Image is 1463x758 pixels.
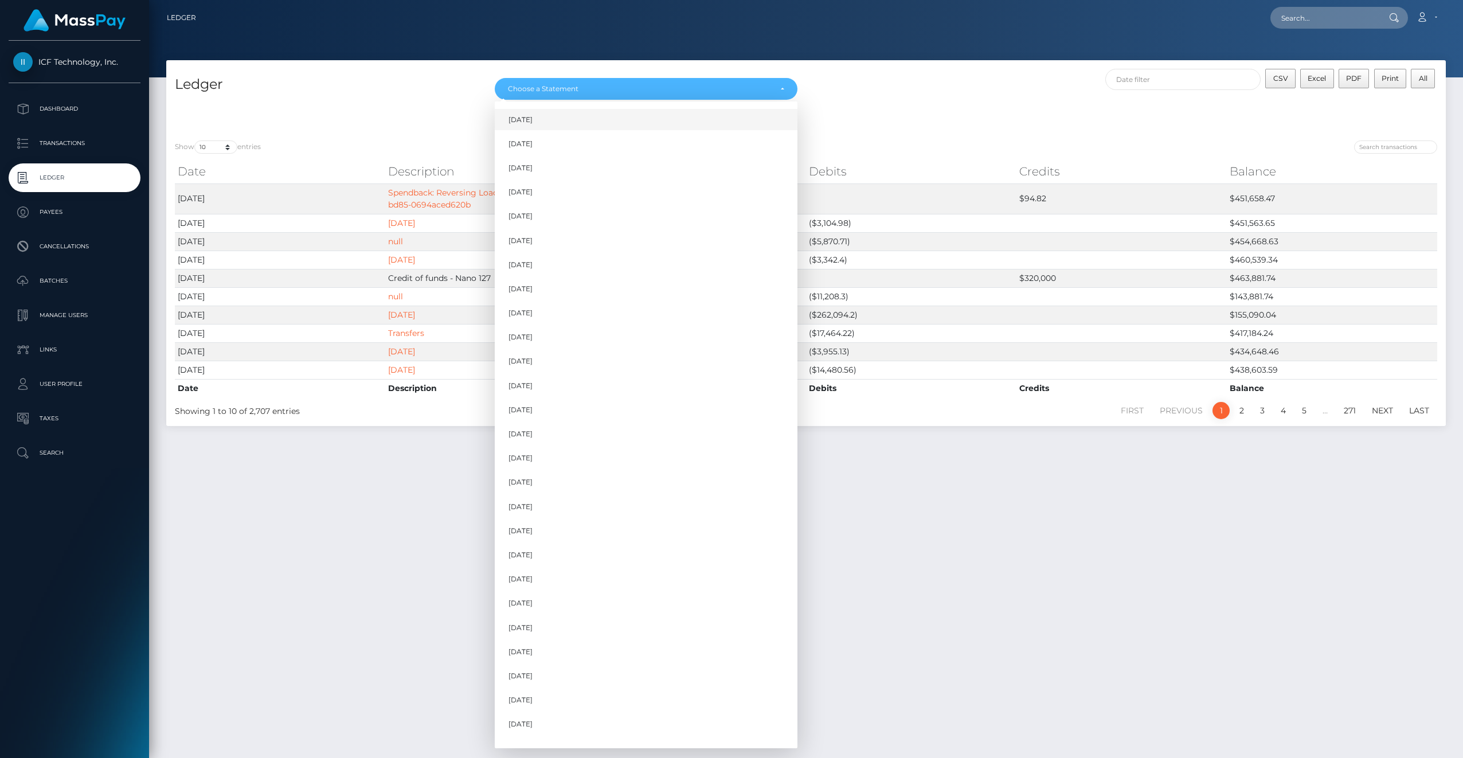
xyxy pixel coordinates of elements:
[1016,160,1227,183] th: Credits
[9,57,140,67] span: ICF Technology, Inc.
[1265,69,1296,88] button: CSV
[9,95,140,123] a: Dashboard
[13,204,136,221] p: Payees
[1016,183,1227,214] td: $94.82
[1227,287,1437,306] td: $143,881.74
[508,84,771,93] div: Choose a Statement
[175,214,385,232] td: [DATE]
[508,599,533,609] span: [DATE]
[806,306,1016,324] td: ($262,094.2)
[806,361,1016,379] td: ($14,480.56)
[1273,74,1288,83] span: CSV
[1227,269,1437,287] td: $463,881.74
[388,218,415,228] a: [DATE]
[1300,69,1334,88] button: Excel
[1016,379,1227,397] th: Credits
[13,307,136,324] p: Manage Users
[508,163,533,173] span: [DATE]
[1212,402,1230,419] a: 1
[388,310,415,320] a: [DATE]
[175,75,478,95] h4: Ledger
[13,341,136,358] p: Links
[508,236,533,246] span: [DATE]
[495,78,797,100] button: Choose a Statement
[13,376,136,393] p: User Profile
[166,101,1019,114] div: Split Transaction Fees
[388,328,424,338] a: Transfers
[175,324,385,342] td: [DATE]
[1227,160,1437,183] th: Balance
[194,140,237,154] select: Showentries
[1016,269,1227,287] td: $320,000
[9,370,140,398] a: User Profile
[806,324,1016,342] td: ($17,464.22)
[508,526,533,536] span: [DATE]
[1227,306,1437,324] td: $155,090.04
[508,187,533,197] span: [DATE]
[1403,402,1435,419] a: Last
[508,139,533,149] span: [DATE]
[1296,402,1313,419] a: 5
[385,160,596,183] th: Description
[508,308,533,318] span: [DATE]
[175,160,385,183] th: Date
[175,269,385,287] td: [DATE]
[1227,361,1437,379] td: $438,603.59
[1337,402,1362,419] a: 271
[806,160,1016,183] th: Debits
[508,115,533,125] span: [DATE]
[175,401,691,417] div: Showing 1 to 10 of 2,707 entries
[9,301,140,330] a: Manage Users
[167,6,196,30] a: Ledger
[508,260,533,270] span: [DATE]
[1227,342,1437,361] td: $434,648.46
[24,9,126,32] img: MassPay Logo
[508,357,533,367] span: [DATE]
[1339,69,1370,88] button: PDF
[1366,402,1399,419] a: Next
[13,169,136,186] p: Ledger
[175,287,385,306] td: [DATE]
[1411,69,1435,88] button: All
[9,129,140,158] a: Transactions
[508,429,533,439] span: [DATE]
[806,251,1016,269] td: ($3,342.4)
[1308,74,1326,83] span: Excel
[508,212,533,222] span: [DATE]
[806,214,1016,232] td: ($3,104.98)
[1270,7,1378,29] input: Search...
[806,342,1016,361] td: ($3,955.13)
[508,671,533,681] span: [DATE]
[1105,69,1261,90] input: Date filter
[175,251,385,269] td: [DATE]
[175,183,385,214] td: [DATE]
[1227,251,1437,269] td: $460,539.34
[385,269,596,287] td: Credit of funds - Nano 127
[388,291,403,302] a: null
[1227,324,1437,342] td: $417,184.24
[508,405,533,415] span: [DATE]
[508,744,533,754] span: [DATE]
[9,232,140,261] a: Cancellations
[1346,74,1362,83] span: PDF
[388,346,415,357] a: [DATE]
[1227,214,1437,232] td: $451,563.65
[1382,74,1399,83] span: Print
[508,502,533,512] span: [DATE]
[175,140,261,154] label: Show entries
[508,453,533,463] span: [DATE]
[508,623,533,633] span: [DATE]
[175,306,385,324] td: [DATE]
[13,238,136,255] p: Cancellations
[385,379,596,397] th: Description
[388,255,415,265] a: [DATE]
[1354,140,1437,154] input: Search transactions
[13,135,136,152] p: Transactions
[1227,183,1437,214] td: $451,658.47
[806,287,1016,306] td: ($11,208.3)
[9,198,140,226] a: Payees
[9,335,140,364] a: Links
[13,100,136,118] p: Dashboard
[508,284,533,294] span: [DATE]
[1227,232,1437,251] td: $454,668.63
